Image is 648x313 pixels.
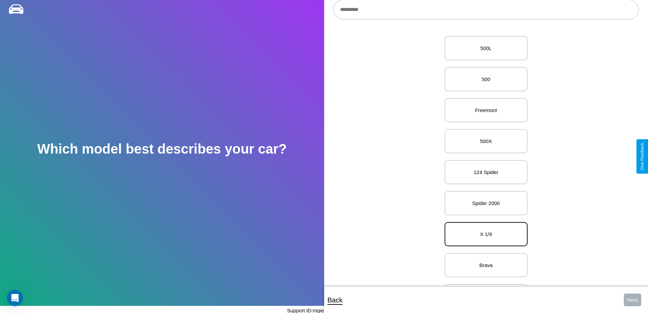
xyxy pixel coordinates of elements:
[452,199,520,208] p: Spider 2000
[7,290,23,306] iframe: Intercom live chat
[452,75,520,84] p: 500
[452,261,520,270] p: Brava
[452,230,520,239] p: X 1/9
[624,294,641,306] button: Next
[328,294,343,306] p: Back
[452,137,520,146] p: 500X
[640,143,645,170] div: Give Feedback
[452,106,520,115] p: Freemont
[37,141,287,157] h2: Which model best describes your car?
[452,168,520,177] p: 124 Spider
[452,44,520,53] p: 500L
